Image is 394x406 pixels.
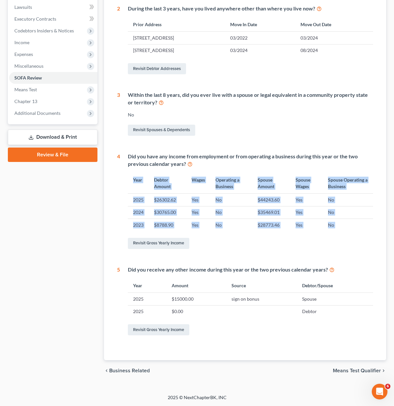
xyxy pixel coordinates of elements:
span: Business Related [109,368,150,373]
td: Yes [290,219,323,231]
span: Income [14,40,29,45]
td: Debtor [297,305,373,318]
th: Move Out Date [295,17,373,31]
td: Yes [290,206,323,219]
td: 2023 [128,219,149,231]
span: Additional Documents [14,110,60,116]
td: $8788.90 [149,219,186,231]
a: Executory Contracts [9,13,97,25]
a: SOFA Review [9,72,97,84]
td: $28773.46 [252,219,290,231]
th: Debtor Amount [149,173,186,194]
a: Revisit Spouses & Dependents [128,125,195,136]
i: chevron_right [381,368,386,373]
a: Revisit Debtor Addresses [128,63,186,74]
span: Means Test Qualifier [333,368,381,373]
th: Debtor/Spouse [297,278,373,292]
td: No [323,206,373,219]
td: $15000.00 [166,293,226,305]
a: Lawsuits [9,1,97,13]
td: No [323,194,373,206]
td: Spouse [297,293,373,305]
td: No [210,206,252,219]
td: No [210,219,252,231]
span: Means Test [14,87,37,92]
th: Spouse Operating a Business [323,173,373,194]
td: [STREET_ADDRESS] [128,44,225,57]
div: Within the last 8 years, did you ever live with a spouse or legal equivalent in a community prope... [128,91,373,106]
th: Amount [166,278,226,292]
span: Miscellaneous [14,63,43,69]
td: Yes [186,206,210,219]
td: $30765.00 [149,206,186,219]
td: No [323,219,373,231]
td: $35469.01 [252,206,290,219]
td: $0.00 [166,305,226,318]
td: sign on bonus [226,293,297,305]
td: 03/2024 [225,44,295,57]
td: Yes [186,219,210,231]
th: Move In Date [225,17,295,31]
th: Operating a Business [210,173,252,194]
div: 3 [117,91,120,137]
div: 2 [117,5,120,76]
span: 6 [385,384,390,389]
a: Download & Print [8,130,97,145]
span: Codebtors Insiders & Notices [14,28,74,33]
td: Yes [186,194,210,206]
a: Review & File [8,148,97,162]
th: Year [128,173,149,194]
div: No [128,112,373,118]
td: 2025 [128,293,166,305]
button: chevron_left Business Related [104,368,150,373]
th: Source [226,278,297,292]
td: Yes [290,194,323,206]
td: 03/2022 [225,32,295,44]
th: Spouse Amount [252,173,290,194]
td: No [210,194,252,206]
div: Did you have any income from employment or from operating a business during this year or the two ... [128,153,373,168]
th: Spouse Wages [290,173,323,194]
a: Revisit Gross Yearly Income [128,324,189,335]
th: Wages [186,173,210,194]
span: SOFA Review [14,75,42,80]
button: Means Test Qualifier chevron_right [333,368,386,373]
div: 4 [117,153,120,250]
td: 2025 [128,305,166,318]
td: 03/2024 [295,32,373,44]
span: Chapter 13 [14,98,37,104]
td: $44243.60 [252,194,290,206]
div: During the last 3 years, have you lived anywhere other than where you live now? [128,5,373,12]
div: 2025 © NextChapterBK, INC [11,394,384,406]
td: 2024 [128,206,149,219]
div: Did you receive any other income during this year or the two previous calendar years? [128,266,373,274]
th: Year [128,278,166,292]
td: 08/2024 [295,44,373,57]
th: Prior Address [128,17,225,31]
td: $26302.62 [149,194,186,206]
span: Lawsuits [14,4,32,10]
span: Executory Contracts [14,16,56,22]
iframe: Intercom live chat [372,384,387,399]
i: chevron_left [104,368,109,373]
td: 2025 [128,194,149,206]
a: Revisit Gross Yearly Income [128,238,189,249]
div: 5 [117,266,120,337]
td: [STREET_ADDRESS] [128,32,225,44]
span: Expenses [14,51,33,57]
